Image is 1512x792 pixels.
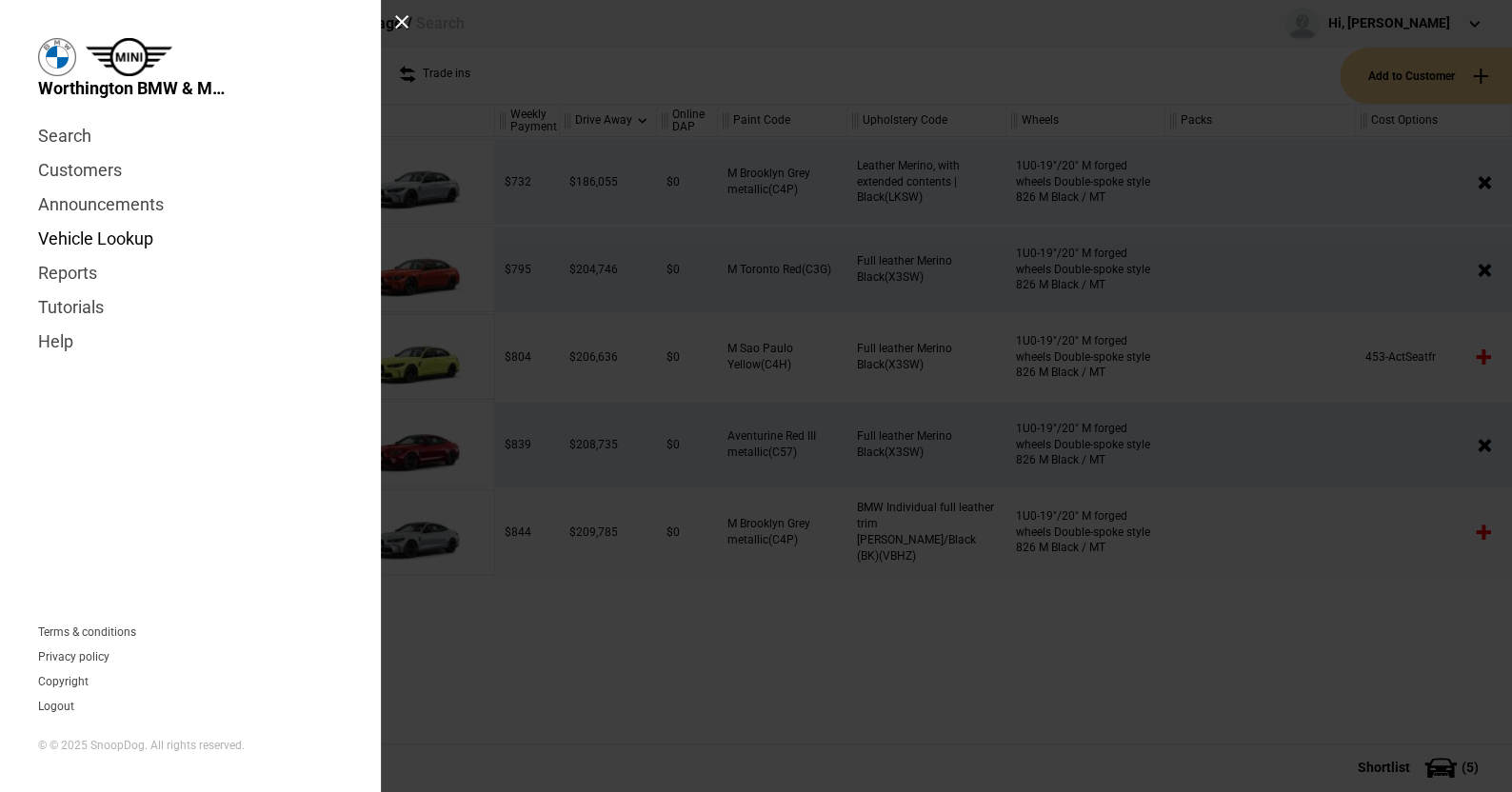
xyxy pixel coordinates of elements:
[38,701,74,712] button: Logout
[38,38,76,76] img: bmw.png
[38,626,136,638] a: Terms & conditions
[38,738,343,754] div: © © 2025 SnoopDog. All rights reserved.
[38,119,343,153] a: Search
[38,290,343,325] a: Tutorials
[38,651,109,663] a: Privacy policy
[38,325,343,359] a: Help
[38,222,343,256] a: Vehicle Lookup
[38,153,343,188] a: Customers
[38,76,229,100] span: Worthington BMW & MINI Garage
[38,676,89,687] a: Copyright
[38,256,343,290] a: Reports
[86,38,172,76] img: mini.png
[38,188,343,222] a: Announcements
